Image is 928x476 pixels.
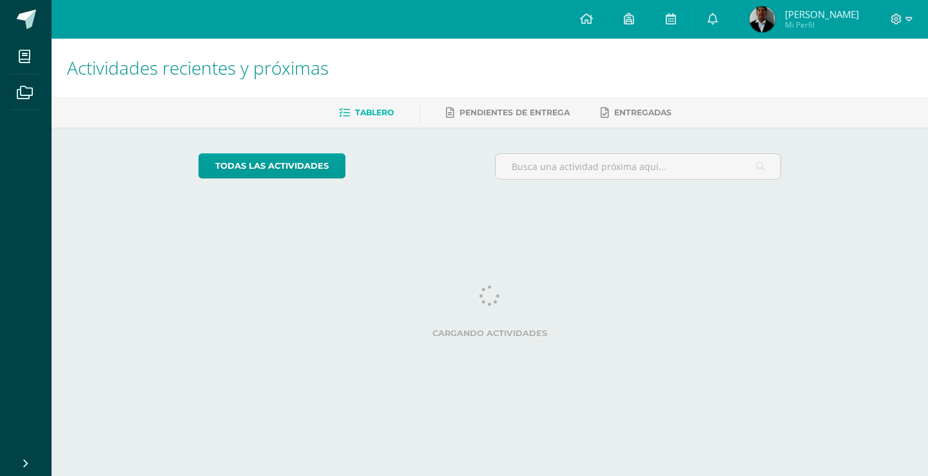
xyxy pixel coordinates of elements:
input: Busca una actividad próxima aquí... [496,154,781,179]
span: Actividades recientes y próximas [67,55,329,80]
img: c756dd7e493323acfb0a32057c4fe199.png [749,6,775,32]
span: Pendientes de entrega [459,108,570,117]
a: Entregadas [601,102,672,123]
span: Mi Perfil [785,19,859,30]
a: todas las Actividades [198,153,345,178]
label: Cargando actividades [198,328,782,338]
span: [PERSON_NAME] [785,8,859,21]
a: Pendientes de entrega [446,102,570,123]
span: Tablero [355,108,394,117]
span: Entregadas [614,108,672,117]
a: Tablero [339,102,394,123]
